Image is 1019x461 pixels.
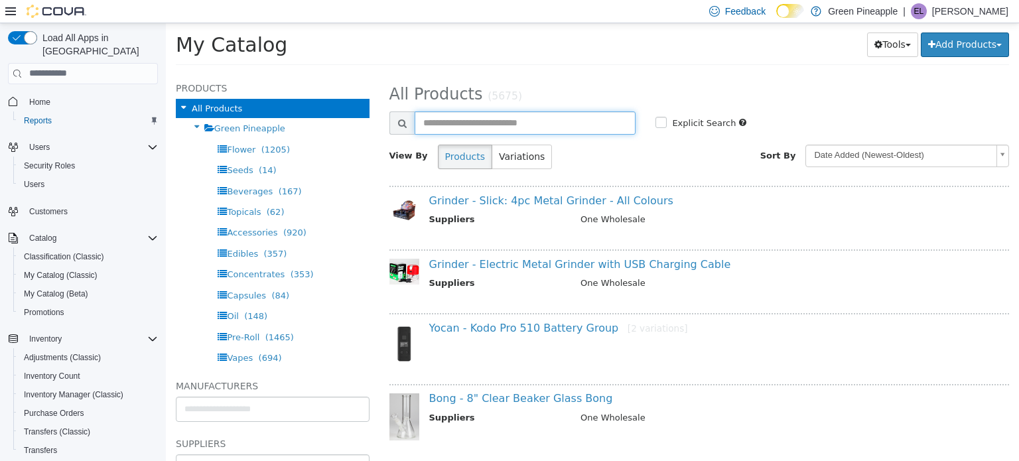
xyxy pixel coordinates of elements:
input: Dark Mode [776,4,804,18]
button: Inventory [24,331,67,347]
img: 150 [224,172,253,200]
h5: Products [10,57,204,73]
span: My Catalog (Beta) [19,286,158,302]
th: Suppliers [263,190,405,206]
span: Transfers [24,445,57,456]
a: Customers [24,204,73,220]
span: My Catalog (Classic) [19,267,158,283]
span: Sort By [594,127,630,137]
span: Users [24,139,158,155]
button: Tools [701,9,752,34]
th: Suppliers [263,253,405,270]
button: Security Roles [13,157,163,175]
h5: Suppliers [10,413,204,428]
span: Transfers [19,442,158,458]
span: Date Added (Newest-Oldest) [640,122,825,143]
span: Users [19,176,158,192]
a: Security Roles [19,158,80,174]
label: Explicit Search [503,94,570,107]
span: Home [24,94,158,110]
button: Purchase Orders [13,404,163,423]
span: Purchase Orders [19,405,158,421]
button: Variations [326,121,386,146]
span: Inventory Manager (Classic) [24,389,123,400]
span: View By [224,127,262,137]
p: [PERSON_NAME] [932,3,1008,19]
span: (167) [113,163,136,173]
a: Classification (Classic) [19,249,109,265]
button: Catalog [3,229,163,247]
span: Flower [61,121,90,131]
a: Grinder - Electric Metal Grinder with USB Charging Cable [263,235,565,247]
span: My Catalog [10,10,121,33]
a: Inventory Manager (Classic) [19,387,129,403]
button: Inventory Manager (Classic) [13,385,163,404]
button: Promotions [13,303,163,322]
a: Bong - 8" Clear Beaker Glass Bong [263,369,447,381]
span: Feedback [725,5,766,18]
a: Transfers [19,442,62,458]
span: Customers [29,206,68,217]
span: Users [24,179,44,190]
span: Purchase Orders [24,408,84,419]
button: Inventory Count [13,367,163,385]
button: Reports [13,111,163,130]
span: Vapes [61,330,87,340]
button: Users [24,139,55,155]
span: Inventory Count [19,368,158,384]
span: Green Pineapple [48,100,119,110]
span: Promotions [24,307,64,318]
span: (353) [125,246,148,256]
span: Transfers (Classic) [19,424,158,440]
img: 150 [224,235,253,261]
span: (920) [117,204,141,214]
span: Users [29,142,50,153]
img: Cova [27,5,86,18]
span: Security Roles [24,161,75,171]
span: Classification (Classic) [24,251,104,262]
span: (84) [105,267,123,277]
a: Users [19,176,50,192]
span: Home [29,97,50,107]
a: My Catalog (Beta) [19,286,94,302]
span: (694) [93,330,116,340]
div: Eden Lafrentz [911,3,927,19]
img: 150 [224,370,253,417]
span: (357) [98,226,121,235]
a: Reports [19,113,57,129]
span: Edibles [61,226,92,235]
button: Inventory [3,330,163,348]
img: 150 [224,299,253,340]
button: My Catalog (Beta) [13,285,163,303]
span: (62) [101,184,119,194]
span: (1205) [96,121,124,131]
a: Home [24,94,56,110]
button: Adjustments (Classic) [13,348,163,367]
p: | [903,3,906,19]
span: Seeds [61,142,87,152]
span: Security Roles [19,158,158,174]
span: All Products [26,80,76,90]
small: (5675) [322,67,356,79]
span: (14) [93,142,111,152]
button: Add Products [755,9,843,34]
span: Inventory [24,331,158,347]
a: Inventory Count [19,368,86,384]
span: (1465) [100,309,128,319]
p: Green Pineapple [828,3,898,19]
a: Grinder - Slick: 4pc Metal Grinder - All Colours [263,171,508,184]
button: Users [3,138,163,157]
a: Transfers (Classic) [19,424,96,440]
a: Adjustments (Classic) [19,350,106,365]
span: Adjustments (Classic) [24,352,101,363]
span: Adjustments (Classic) [19,350,158,365]
a: Yocan - Kodo Pro 510 Battery Group[2 variations] [263,298,522,311]
button: Transfers (Classic) [13,423,163,441]
span: Inventory [29,334,62,344]
button: Home [3,92,163,111]
span: Catalog [29,233,56,243]
span: EL [914,3,924,19]
a: Purchase Orders [19,405,90,421]
td: One Wholesale [405,388,830,405]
